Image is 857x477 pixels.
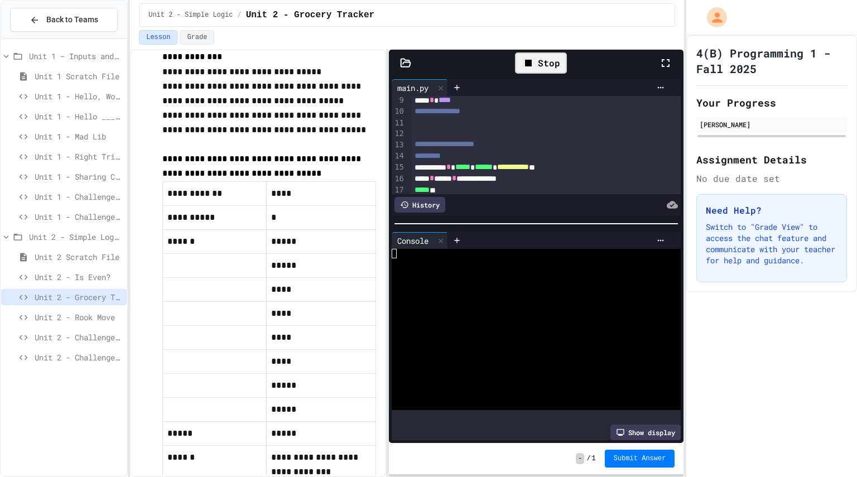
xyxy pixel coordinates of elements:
[392,128,406,139] div: 12
[392,95,406,106] div: 9
[392,106,406,117] div: 10
[35,131,122,142] span: Unit 1 - Mad Lib
[35,211,122,223] span: Unit 1 - Challenge Project - Ancient Pyramid
[576,453,584,464] span: -
[35,151,122,162] span: Unit 1 - Right Triangle Calculator
[592,454,596,463] span: 1
[10,8,118,32] button: Back to Teams
[35,271,122,283] span: Unit 2 - Is Even?
[392,139,406,151] div: 13
[35,251,122,263] span: Unit 2 Scratch File
[29,231,122,243] span: Unit 2 - Simple Logic
[35,171,122,182] span: Unit 1 - Sharing Cookies
[695,4,730,30] div: My Account
[35,191,122,203] span: Unit 1 - Challenge Project - Cat Years Calculator
[696,172,847,185] div: No due date set
[392,118,406,129] div: 11
[139,30,177,45] button: Lesson
[706,204,837,217] h3: Need Help?
[35,110,122,122] span: Unit 1 - Hello _____
[392,185,406,196] div: 17
[392,232,448,249] div: Console
[392,174,406,185] div: 16
[35,331,122,343] span: Unit 2 - Challenge Project - Type of Triangle
[696,45,847,76] h1: 4(B) Programming 1 - Fall 2025
[392,162,406,173] div: 15
[35,351,122,363] span: Unit 2 - Challenge Project - Colors on Chessboard
[35,70,122,82] span: Unit 1 Scratch File
[148,11,233,20] span: Unit 2 - Simple Logic
[392,79,448,96] div: main.py
[246,8,374,22] span: Unit 2 - Grocery Tracker
[46,14,98,26] span: Back to Teams
[614,454,666,463] span: Submit Answer
[394,197,445,213] div: History
[586,454,590,463] span: /
[237,11,241,20] span: /
[35,311,122,323] span: Unit 2 - Rook Move
[392,82,434,94] div: main.py
[35,90,122,102] span: Unit 1 - Hello, World!
[700,119,844,129] div: [PERSON_NAME]
[515,52,567,74] div: Stop
[29,50,122,62] span: Unit 1 - Inputs and Numbers
[605,450,675,468] button: Submit Answer
[706,221,837,266] p: Switch to "Grade View" to access the chat feature and communicate with your teacher for help and ...
[610,425,681,440] div: Show display
[35,291,122,303] span: Unit 2 - Grocery Tracker
[392,151,406,162] div: 14
[180,30,214,45] button: Grade
[696,152,847,167] h2: Assignment Details
[392,235,434,247] div: Console
[696,95,847,110] h2: Your Progress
